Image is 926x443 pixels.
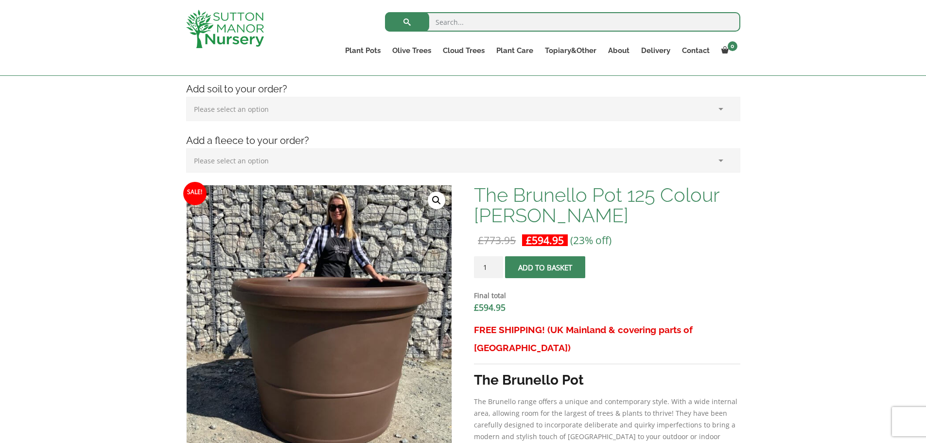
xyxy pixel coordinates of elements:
input: Search... [385,12,740,32]
span: £ [474,301,479,313]
h4: Add a fleece to your order? [179,133,748,148]
span: Sale! [183,182,207,205]
a: 0 [716,44,740,57]
button: Add to basket [505,256,585,278]
a: Plant Pots [339,44,386,57]
bdi: 594.95 [474,301,506,313]
span: 0 [728,41,737,51]
span: £ [526,233,532,247]
img: logo [186,10,264,48]
a: Topiary&Other [539,44,602,57]
strong: The Brunello Pot [474,372,584,388]
dt: Final total [474,290,740,301]
a: Cloud Trees [437,44,490,57]
h1: The Brunello Pot 125 Colour [PERSON_NAME] [474,185,740,226]
bdi: 594.95 [526,233,564,247]
h4: Add soil to your order? [179,82,748,97]
a: About [602,44,635,57]
h3: FREE SHIPPING! (UK Mainland & covering parts of [GEOGRAPHIC_DATA]) [474,321,740,357]
a: Contact [676,44,716,57]
a: Delivery [635,44,676,57]
span: £ [478,233,484,247]
a: Olive Trees [386,44,437,57]
input: Product quantity [474,256,503,278]
span: (23% off) [570,233,612,247]
a: Plant Care [490,44,539,57]
bdi: 773.95 [478,233,516,247]
a: View full-screen image gallery [428,192,445,209]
